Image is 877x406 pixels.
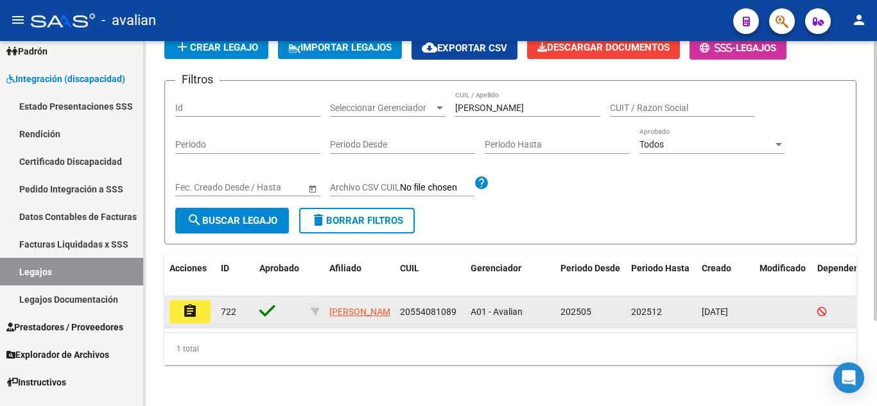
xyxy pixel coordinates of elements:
span: Borrar Filtros [311,215,403,226]
button: IMPORTAR LEGAJOS [278,36,402,59]
span: Aprobado [259,263,299,273]
input: Start date [175,182,215,193]
mat-icon: person [851,12,867,28]
datatable-header-cell: Acciones [164,255,216,297]
mat-icon: search [187,212,202,228]
button: Borrar Filtros [299,208,415,233]
button: Crear Legajo [164,36,268,59]
span: [PERSON_NAME] [329,307,398,317]
span: Integración (discapacidad) [6,72,125,86]
mat-icon: assignment [182,303,198,319]
span: 202512 [631,307,662,317]
span: 722 [221,307,236,317]
span: - [700,42,736,54]
span: Exportar CSV [422,42,507,54]
span: Dependencia [817,263,871,273]
span: Explorador de Archivos [6,348,109,362]
span: Periodo Desde [560,263,620,273]
span: ID [221,263,229,273]
span: Prestadores / Proveedores [6,320,123,334]
span: 20554081089 [400,307,456,317]
datatable-header-cell: Periodo Desde [555,255,626,297]
span: Descargar Documentos [537,42,670,53]
mat-icon: help [474,175,489,190]
span: Acciones [169,263,207,273]
div: 1 total [164,333,856,365]
span: Buscar Legajo [187,215,277,226]
button: Exportar CSV [412,36,517,60]
datatable-header-cell: Modificado [754,255,812,297]
datatable-header-cell: ID [216,255,254,297]
span: [DATE] [702,307,728,317]
span: Modificado [760,263,806,273]
datatable-header-cell: Gerenciador [465,255,555,297]
span: Periodo Hasta [631,263,690,273]
span: - avalian [101,6,156,35]
span: Todos [639,139,664,149]
span: A01 - Avalian [471,307,523,317]
input: End date [226,182,289,193]
button: Descargar Documentos [527,36,680,59]
button: Buscar Legajo [175,208,289,233]
datatable-header-cell: Periodo Hasta [626,255,697,297]
span: Seleccionar Gerenciador [330,103,434,114]
button: -Legajos [690,36,786,60]
span: IMPORTAR LEGAJOS [288,42,392,53]
span: Legajos [736,42,776,54]
h3: Filtros [175,71,220,89]
mat-icon: add [175,39,190,55]
span: Crear Legajo [175,42,258,53]
span: CUIL [400,263,419,273]
mat-icon: delete [311,212,326,228]
span: Padrón [6,44,48,58]
datatable-header-cell: CUIL [395,255,465,297]
datatable-header-cell: Aprobado [254,255,306,297]
mat-icon: cloud_download [422,40,437,55]
button: Open calendar [306,182,319,195]
span: 202505 [560,307,591,317]
span: Afiliado [329,263,361,273]
span: Gerenciador [471,263,521,273]
datatable-header-cell: Creado [697,255,754,297]
mat-icon: menu [10,12,26,28]
input: Archivo CSV CUIL [400,182,474,194]
datatable-header-cell: Afiliado [324,255,395,297]
span: Archivo CSV CUIL [330,182,400,192]
div: Open Intercom Messenger [833,362,864,393]
span: Creado [702,263,731,273]
span: Instructivos [6,375,66,389]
